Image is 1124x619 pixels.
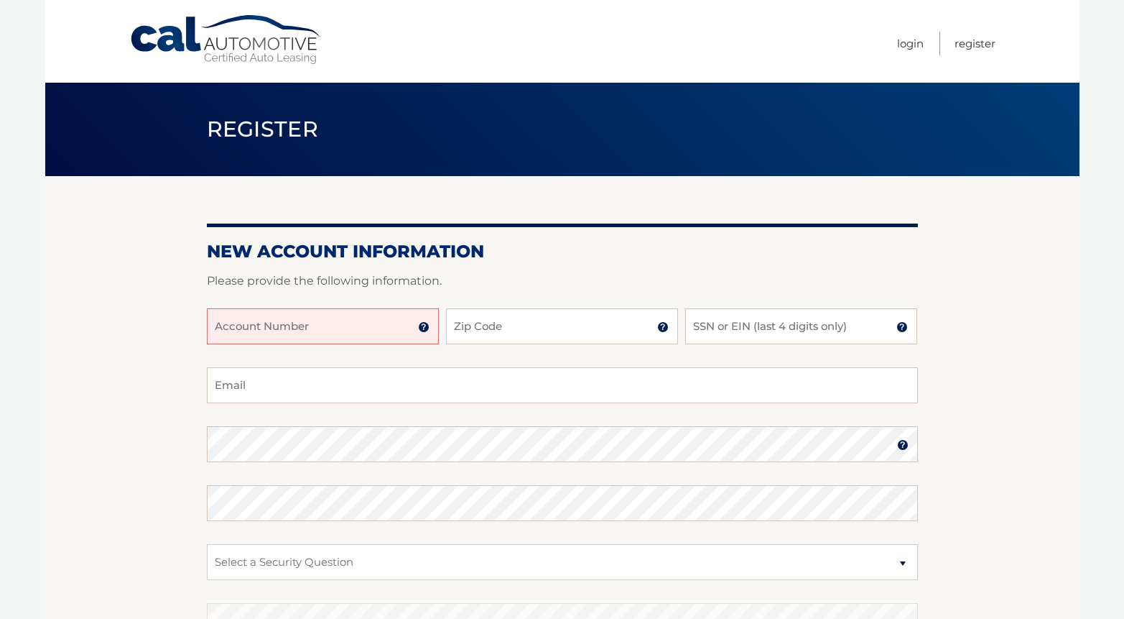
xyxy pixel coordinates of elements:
[207,241,918,262] h2: New Account Information
[446,308,678,344] input: Zip Code
[897,439,909,451] img: tooltip.svg
[207,116,319,142] span: Register
[207,271,918,291] p: Please provide the following information.
[207,367,918,403] input: Email
[657,321,669,333] img: tooltip.svg
[418,321,429,333] img: tooltip.svg
[897,32,924,55] a: Login
[207,308,439,344] input: Account Number
[955,32,995,55] a: Register
[129,14,323,65] a: Cal Automotive
[685,308,917,344] input: SSN or EIN (last 4 digits only)
[896,321,908,333] img: tooltip.svg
